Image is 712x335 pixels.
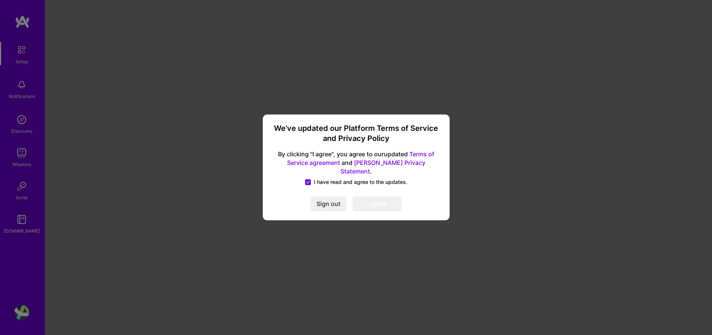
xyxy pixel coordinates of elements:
span: I have read and agree to the updates. [314,179,407,186]
h3: We’ve updated our Platform Terms of Service and Privacy Policy [272,123,441,144]
a: [PERSON_NAME] Privacy Statement [340,159,425,175]
a: Terms of Service agreement [287,150,434,166]
button: I agree [352,197,401,212]
button: Sign out [311,197,346,212]
span: By clicking "I agree", you agree to our updated and . [272,150,441,176]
